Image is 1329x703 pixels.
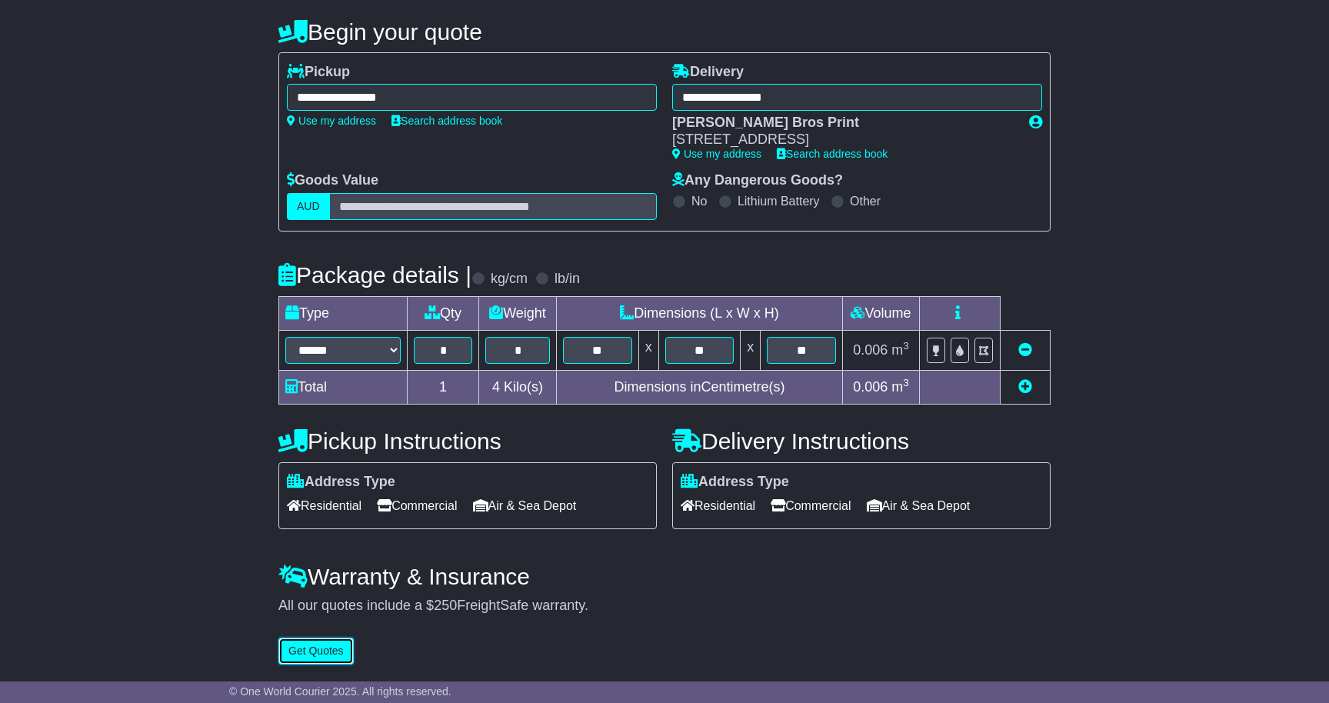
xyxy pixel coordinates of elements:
td: x [638,330,658,370]
label: Address Type [681,474,789,491]
div: [PERSON_NAME] Bros Print [672,115,1014,132]
a: Use my address [287,115,376,127]
h4: Package details | [278,262,471,288]
a: Remove this item [1018,342,1032,358]
span: Air & Sea Depot [867,494,971,518]
td: Qty [408,296,479,330]
a: Use my address [672,148,761,160]
sup: 3 [903,377,909,388]
label: Delivery [672,64,744,81]
a: Search address book [777,148,888,160]
label: Lithium Battery [738,194,820,208]
label: lb/in [555,271,580,288]
td: 1 [408,370,479,404]
label: Pickup [287,64,350,81]
span: m [891,342,909,358]
span: 250 [434,598,457,613]
td: Dimensions (L x W x H) [556,296,842,330]
td: Kilo(s) [479,370,557,404]
span: Residential [681,494,755,518]
td: x [741,330,761,370]
a: Add new item [1018,379,1032,395]
span: 0.006 [853,379,888,395]
label: No [691,194,707,208]
span: m [891,379,909,395]
h4: Begin your quote [278,19,1051,45]
label: Address Type [287,474,395,491]
span: Residential [287,494,361,518]
h4: Pickup Instructions [278,428,657,454]
label: AUD [287,193,330,220]
span: Commercial [377,494,457,518]
h4: Delivery Instructions [672,428,1051,454]
td: Weight [479,296,557,330]
span: 4 [492,379,500,395]
h4: Warranty & Insurance [278,564,1051,589]
label: Other [850,194,881,208]
label: kg/cm [491,271,528,288]
label: Goods Value [287,172,378,189]
button: Get Quotes [278,638,354,665]
sup: 3 [903,340,909,351]
span: Commercial [771,494,851,518]
div: All our quotes include a $ FreightSafe warranty. [278,598,1051,615]
a: Search address book [391,115,502,127]
div: [STREET_ADDRESS] [672,132,1014,148]
td: Volume [842,296,919,330]
td: Dimensions in Centimetre(s) [556,370,842,404]
span: © One World Courier 2025. All rights reserved. [229,685,451,698]
span: 0.006 [853,342,888,358]
td: Type [279,296,408,330]
label: Any Dangerous Goods? [672,172,843,189]
td: Total [279,370,408,404]
span: Air & Sea Depot [473,494,577,518]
